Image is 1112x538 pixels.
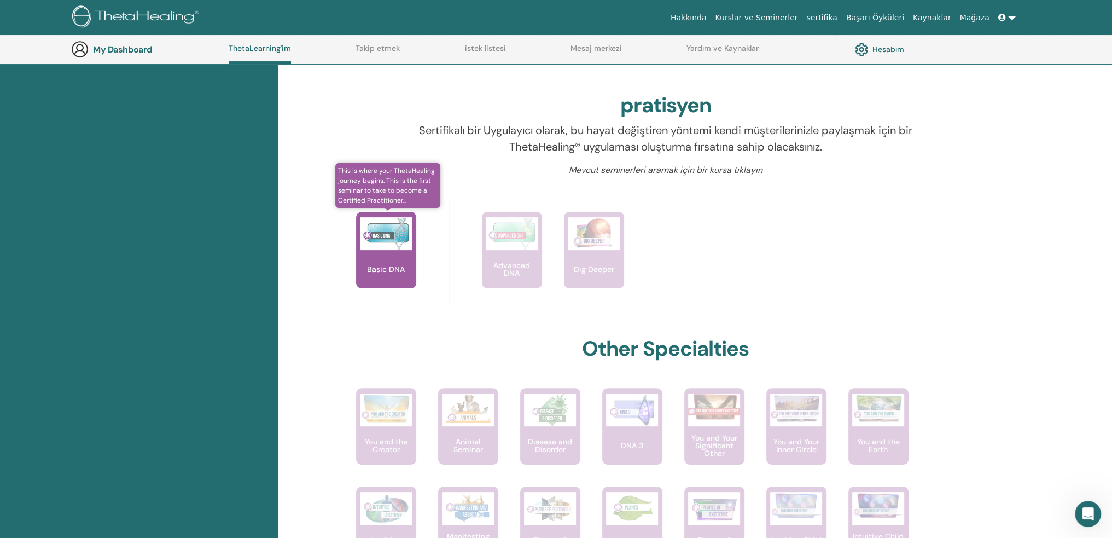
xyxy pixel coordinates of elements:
[482,212,542,310] a: Advanced DNA Advanced DNA
[688,394,740,420] img: You and Your Significant Other
[770,394,822,423] img: You and Your Inner Circle
[335,163,441,208] span: This is where your ThetaHealing journey begins. This is the first seminar to take to become a Cer...
[852,394,904,423] img: You and the Earth
[686,44,759,61] a: Yardım ve Kaynaklar
[229,44,291,64] a: ThetaLearning'im
[520,388,580,487] a: Disease and Disorder Disease and Disorder
[570,44,622,61] a: Mesaj merkezi
[404,164,927,177] p: Mevcut seminerleri aramak için bir kursa tıklayın
[666,8,711,28] a: Hakkında
[1075,501,1101,527] iframe: Intercom live chat
[909,8,956,28] a: Kaynaklar
[356,44,400,61] a: Takip etmek
[356,212,416,310] a: This is where your ThetaHealing journey begins. This is the first seminar to take to become a Cer...
[442,394,494,426] img: Animal Seminar
[442,492,494,525] img: Manifesting and Abundance
[438,388,498,487] a: Animal Seminar Animal Seminar
[620,93,711,118] h2: pratisyen
[360,217,412,250] img: Basic DNA
[848,388,909,487] a: You and the Earth You and the Earth
[360,394,412,424] img: You and the Creator
[855,40,904,59] a: Hesabım
[606,492,658,525] img: Plant Seminar
[602,388,662,487] a: DNA 3 DNA 3
[93,44,202,55] h3: My Dashboard
[356,438,416,453] p: You and the Creator
[606,394,658,426] img: DNA 3
[616,442,648,449] p: DNA 3
[524,394,576,426] img: Disease and Disorder
[848,438,909,453] p: You and the Earth
[802,8,841,28] a: sertifika
[766,388,826,487] a: You and Your Inner Circle You and Your Inner Circle
[855,40,868,59] img: cog.svg
[842,8,909,28] a: Başarı Öyküleri
[486,217,538,250] img: Advanced DNA
[569,265,619,273] p: Dig Deeper
[482,262,542,277] p: Advanced DNA
[520,438,580,453] p: Disease and Disorder
[356,388,416,487] a: You and the Creator You and the Creator
[363,265,409,273] p: Basic DNA
[688,492,740,525] img: Planes of Existence
[684,388,744,487] a: You and Your Significant Other You and Your Significant Other
[438,438,498,453] p: Animal Seminar
[568,217,620,250] img: Dig Deeper
[564,212,624,310] a: Dig Deeper Dig Deeper
[360,492,412,525] img: Intuitive Anatomy
[711,8,802,28] a: Kurslar ve Seminerler
[955,8,993,28] a: Mağaza
[524,492,576,525] img: Planes of Existence 2
[852,492,904,519] img: Intuitive Child In Me Young Adult
[766,438,826,453] p: You and Your Inner Circle
[582,337,749,362] h2: Other Specialties
[465,44,506,61] a: istek listesi
[404,122,927,155] p: Sertifikalı bir Uygulayıcı olarak, bu hayat değiştiren yöntemi kendi müşterilerinizle paylaşmak i...
[770,492,822,519] img: Intuitive Child In Me Kids
[71,41,89,58] img: generic-user-icon.jpg
[72,5,203,30] img: logo.png
[684,434,744,457] p: You and Your Significant Other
